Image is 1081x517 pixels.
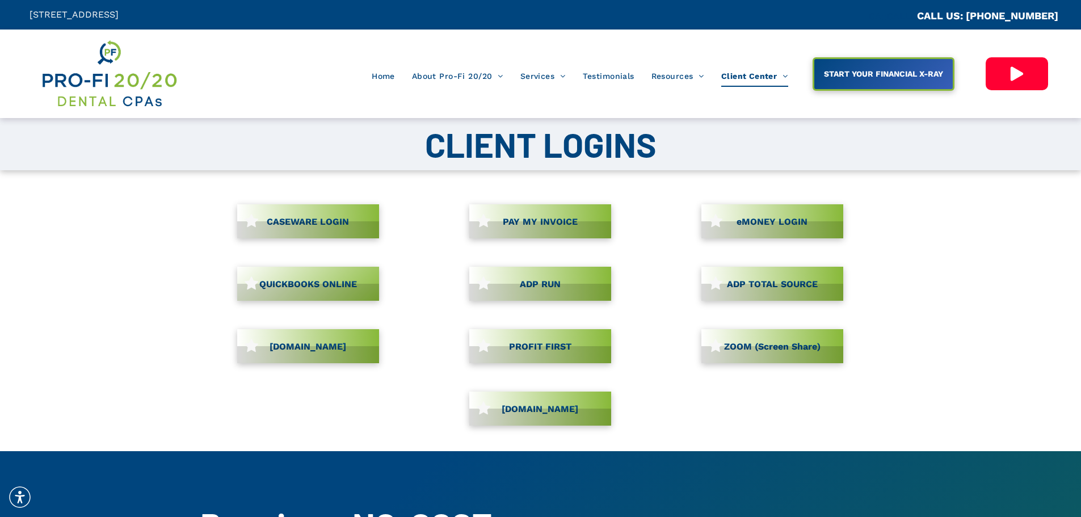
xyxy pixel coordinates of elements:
[813,57,954,91] a: START YOUR FINANCIAL X-RAY
[363,65,403,87] a: Home
[40,38,178,110] img: Get Dental CPA Consulting, Bookkeeping, & Bank Loans
[869,11,917,22] span: CA::CALLC
[469,329,611,363] a: PROFIT FIRST
[255,273,361,295] span: QUICKBOOKS ONLINE
[499,211,582,233] span: PAY MY INVOICE
[237,329,379,363] a: [DOMAIN_NAME]
[263,211,353,233] span: CASEWARE LOGIN
[733,211,811,233] span: eMONEY LOGIN
[713,65,797,87] a: Client Center
[469,392,611,426] a: [DOMAIN_NAME]
[820,64,947,84] span: START YOUR FINANCIAL X-RAY
[237,204,379,238] a: CASEWARE LOGIN
[643,65,713,87] a: Resources
[720,335,825,358] span: ZOOM (Screen Share)
[512,65,574,87] a: Services
[30,9,119,20] span: [STREET_ADDRESS]
[701,267,843,301] a: ADP TOTAL SOURCE
[469,267,611,301] a: ADP RUN
[574,65,643,87] a: Testimonials
[403,65,512,87] a: About Pro-Fi 20/20
[266,335,350,358] span: [DOMAIN_NAME]
[701,329,843,363] a: ZOOM (Screen Share)
[498,398,582,420] span: [DOMAIN_NAME]
[701,204,843,238] a: eMONEY LOGIN
[516,273,565,295] span: ADP RUN
[469,204,611,238] a: PAY MY INVOICE
[723,273,822,295] span: ADP TOTAL SOURCE
[505,335,575,358] span: PROFIT FIRST
[917,10,1058,22] a: CALL US: [PHONE_NUMBER]
[237,267,379,301] a: QUICKBOOKS ONLINE
[425,124,657,165] span: CLIENT LOGINS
